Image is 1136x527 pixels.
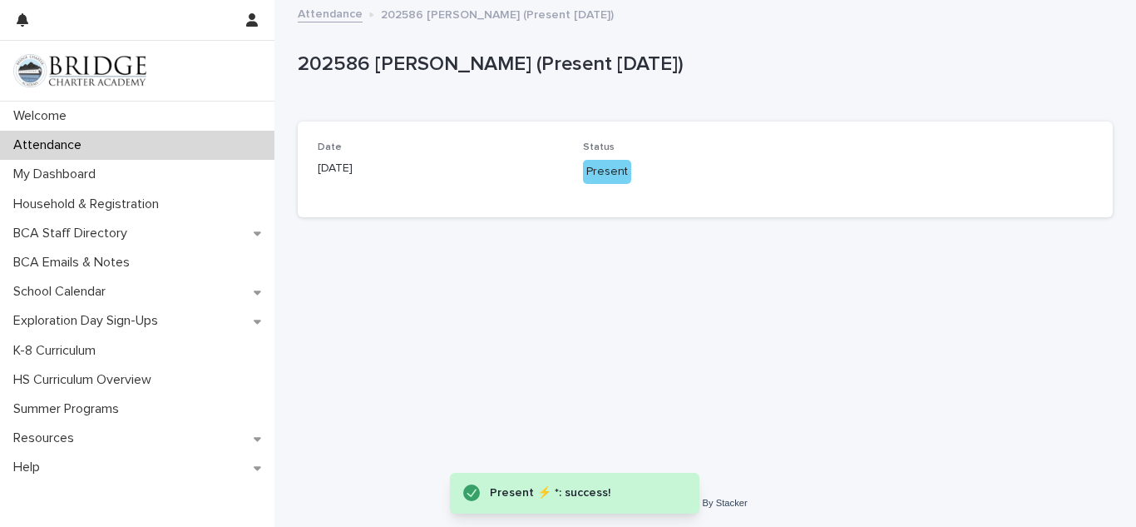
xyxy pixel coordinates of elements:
p: Welcome [7,108,80,124]
p: My Dashboard [7,167,109,182]
p: Household & Registration [7,196,172,212]
p: BCA Emails & Notes [7,255,143,271]
p: BCA Staff Directory [7,226,141,241]
span: Date [318,142,342,152]
p: Resources [7,430,87,446]
p: Help [7,460,53,475]
img: V1C1m3IdTEidaUdm9Hs0 [13,54,146,87]
p: 202586 [PERSON_NAME] (Present [DATE]) [298,52,1106,77]
div: Present ⚡ *: success! [490,483,666,504]
div: Present [583,160,631,184]
p: Exploration Day Sign-Ups [7,313,171,329]
p: [DATE] [318,160,563,177]
p: K-8 Curriculum [7,343,109,359]
p: Summer Programs [7,401,132,417]
a: Attendance [298,3,363,22]
span: Status [583,142,615,152]
p: School Calendar [7,284,119,300]
p: HS Curriculum Overview [7,372,165,388]
p: 202586 [PERSON_NAME] (Present [DATE]) [381,4,614,22]
p: Attendance [7,137,95,153]
a: Powered By Stacker [663,498,747,508]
